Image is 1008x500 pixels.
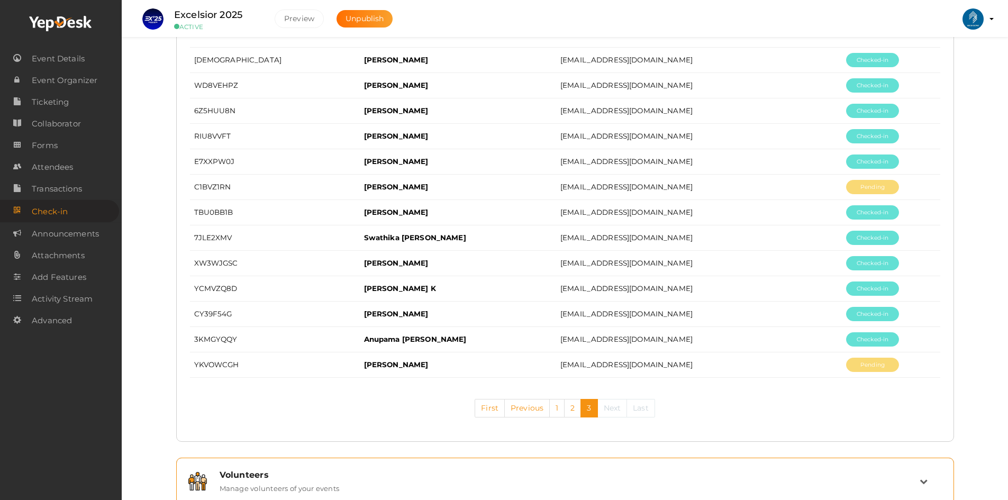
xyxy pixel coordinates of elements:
[560,360,693,369] span: [EMAIL_ADDRESS][DOMAIN_NAME]
[194,284,238,293] span: YCMVZQ8D
[364,157,429,166] span: [PERSON_NAME]
[846,307,899,321] button: Checked-in
[626,399,655,417] a: Last
[174,23,259,31] small: ACTIVE
[194,132,231,140] span: RIU8VVFT
[560,284,693,293] span: [EMAIL_ADDRESS][DOMAIN_NAME]
[560,208,693,216] span: [EMAIL_ADDRESS][DOMAIN_NAME]
[194,259,238,267] span: XW3WJGSC
[560,132,693,140] span: [EMAIL_ADDRESS][DOMAIN_NAME]
[560,310,693,318] span: [EMAIL_ADDRESS][DOMAIN_NAME]
[857,107,888,114] span: Checked-in
[346,14,384,23] span: Unpublish
[32,178,82,199] span: Transactions
[194,106,236,115] span: 6Z5HUU8N
[846,231,899,245] button: Checked-in
[962,8,984,30] img: ACg8ocIlr20kWlusTYDilfQwsc9vjOYCKrm0LB8zShf3GP8Yo5bmpMCa=s100
[32,135,58,156] span: Forms
[188,472,207,490] img: volunteers.svg
[364,56,429,64] span: [PERSON_NAME]
[560,335,693,343] span: [EMAIL_ADDRESS][DOMAIN_NAME]
[846,53,899,67] button: Checked-in
[560,106,693,115] span: [EMAIL_ADDRESS][DOMAIN_NAME]
[337,10,393,28] button: Unpublish
[32,92,69,113] span: Ticketing
[857,234,888,241] span: Checked-in
[364,81,429,89] span: [PERSON_NAME]
[846,78,899,93] button: Checked-in
[364,310,429,318] span: [PERSON_NAME]
[857,57,888,63] span: Checked-in
[560,157,693,166] span: [EMAIL_ADDRESS][DOMAIN_NAME]
[857,209,888,216] span: Checked-in
[275,10,324,28] button: Preview
[846,104,899,118] button: Checked-in
[560,81,693,89] span: [EMAIL_ADDRESS][DOMAIN_NAME]
[364,360,429,369] span: [PERSON_NAME]
[32,245,85,266] span: Attachments
[220,470,920,480] div: Volunteers
[220,480,340,493] label: Manage volunteers of your events
[846,332,899,347] button: Checked-in
[194,233,232,242] span: 7JLE2XMV
[364,233,466,242] span: Swathika [PERSON_NAME]
[32,70,97,91] span: Event Organizer
[846,256,899,270] button: Checked-in
[194,157,235,166] span: E7XXPW0J
[364,284,436,293] span: [PERSON_NAME] K
[549,399,565,417] a: 1
[182,485,948,495] a: Volunteers Manage volunteers of your events
[32,201,68,222] span: Check-in
[475,399,505,417] a: First
[560,259,693,267] span: [EMAIL_ADDRESS][DOMAIN_NAME]
[194,56,282,64] span: [DEMOGRAPHIC_DATA]
[857,82,888,89] span: Checked-in
[364,335,467,343] span: Anupama [PERSON_NAME]
[857,133,888,140] span: Checked-in
[857,336,888,343] span: Checked-in
[194,310,232,318] span: CY39F54G
[560,183,693,191] span: [EMAIL_ADDRESS][DOMAIN_NAME]
[857,311,888,317] span: Checked-in
[32,288,93,310] span: Activity Stream
[32,267,86,288] span: Add Features
[560,233,693,242] span: [EMAIL_ADDRESS][DOMAIN_NAME]
[364,132,429,140] span: [PERSON_NAME]
[364,208,429,216] span: [PERSON_NAME]
[194,81,239,89] span: WD8VEHPZ
[194,335,238,343] span: 3KMGYQQY
[860,361,885,368] span: Pending
[860,184,885,190] span: Pending
[846,154,899,169] button: Checked-in
[142,8,164,30] img: IIZWXVCU_small.png
[32,113,81,134] span: Collaborator
[364,259,429,267] span: [PERSON_NAME]
[846,180,899,194] button: Pending
[194,208,233,216] span: TBU0BB1B
[846,205,899,220] button: Checked-in
[504,399,550,417] a: Previous
[364,183,429,191] span: [PERSON_NAME]
[32,310,72,331] span: Advanced
[846,358,899,372] button: Pending
[194,183,231,191] span: C1BVZ1RN
[857,260,888,267] span: Checked-in
[32,48,85,69] span: Event Details
[564,399,581,417] a: 2
[580,399,597,417] a: 3
[32,223,99,244] span: Announcements
[560,56,693,64] span: [EMAIL_ADDRESS][DOMAIN_NAME]
[597,399,628,417] a: Next
[194,360,239,369] span: YKVOWCGH
[32,157,73,178] span: Attendees
[846,129,899,143] button: Checked-in
[364,106,429,115] span: [PERSON_NAME]
[174,7,242,23] label: Excelsior 2025
[857,158,888,165] span: Checked-in
[857,285,888,292] span: Checked-in
[846,281,899,296] button: Checked-in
